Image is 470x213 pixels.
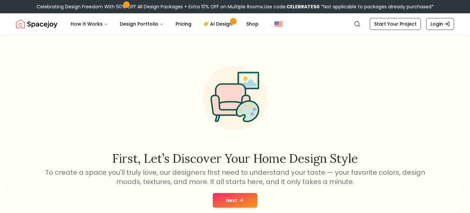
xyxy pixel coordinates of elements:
[16,13,454,35] nav: Global
[44,152,426,165] h2: First, let’s discover your home design style
[65,17,113,31] button: How It Works
[65,17,264,31] nav: Main
[170,17,197,31] a: Pricing
[16,17,57,31] a: Spacejoy
[274,20,282,28] img: United States
[16,17,57,31] img: Spacejoy Logo
[193,55,277,140] img: Start Style Quiz Illustration
[426,18,454,30] a: Login
[44,168,426,186] p: To create a space you'll truly love, our designers first need to understand your taste — your fav...
[370,18,421,30] a: Start Your Project
[241,17,264,31] a: Shop
[213,193,257,208] button: Next
[264,3,320,10] span: Use code:
[37,3,434,10] div: Celebrating Design Freedom With 50% OFF All Design Packages + Extra 10% OFF on Multiple Rooms.
[115,17,169,31] button: Design Portfolio
[286,3,320,10] b: CELEBRATE50
[320,3,434,10] span: *Not applicable to packages already purchased*
[198,17,240,31] a: AI Design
